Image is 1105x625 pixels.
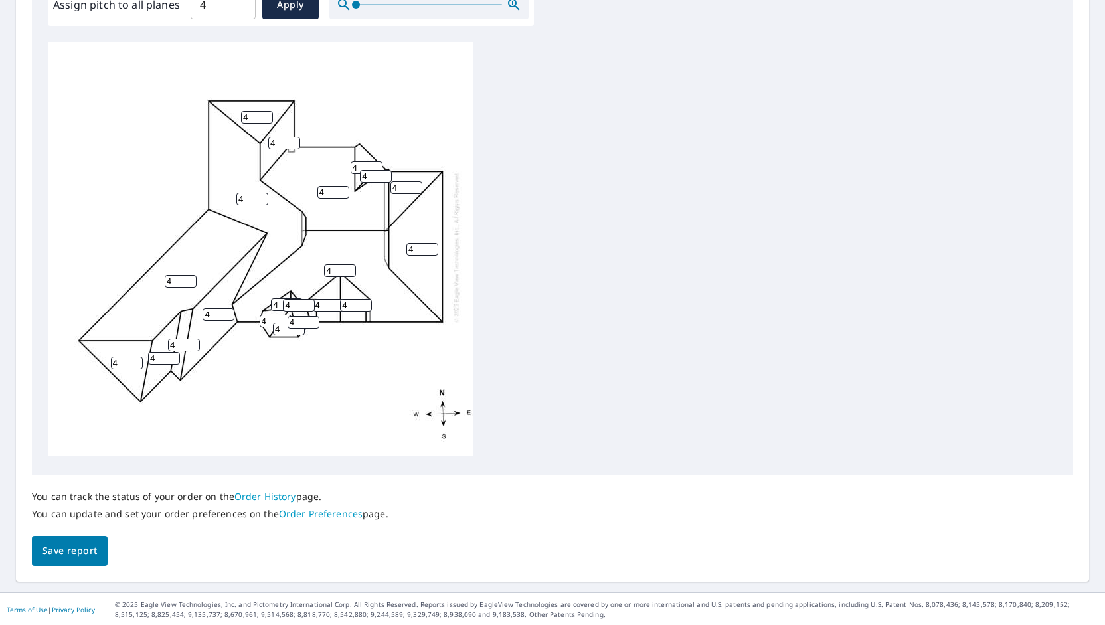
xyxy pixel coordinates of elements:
span: Save report [42,543,97,559]
a: Order Preferences [279,507,363,520]
a: Order History [234,490,296,503]
p: You can update and set your order preferences on the page. [32,508,388,520]
a: Terms of Use [7,605,48,614]
a: Privacy Policy [52,605,95,614]
p: You can track the status of your order on the page. [32,491,388,503]
p: | [7,606,95,614]
p: © 2025 Eagle View Technologies, Inc. and Pictometry International Corp. All Rights Reserved. Repo... [115,600,1098,620]
button: Save report [32,536,108,566]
